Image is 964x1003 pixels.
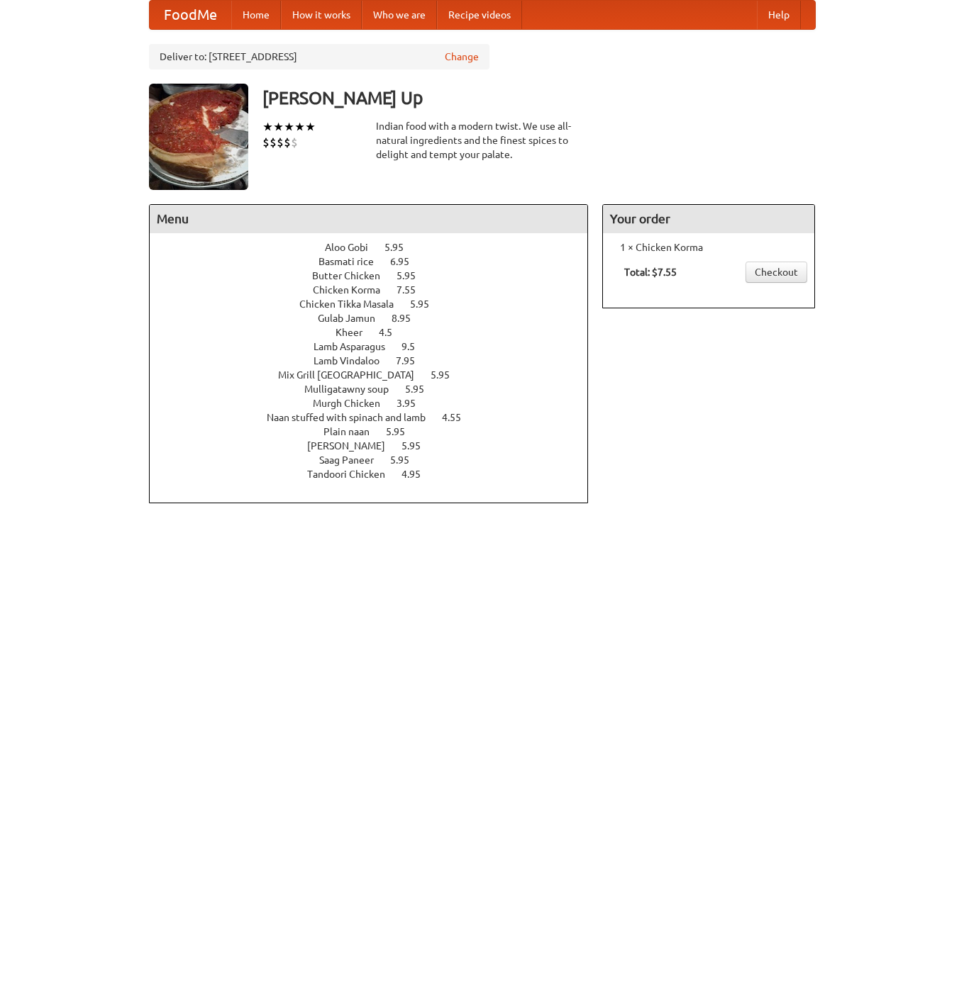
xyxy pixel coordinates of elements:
[281,1,362,29] a: How it works
[277,135,284,150] li: $
[392,313,425,324] span: 8.95
[278,369,476,381] a: Mix Grill [GEOGRAPHIC_DATA] 5.95
[313,284,394,296] span: Chicken Korma
[314,355,441,366] a: Lamb Vindaloo 7.95
[437,1,522,29] a: Recipe videos
[336,327,419,338] a: Kheer 4.5
[314,341,399,352] span: Lamb Asparagus
[390,454,423,466] span: 5.95
[278,369,428,381] span: Mix Grill [GEOGRAPHIC_DATA]
[312,270,442,281] a: Butter Chicken 5.95
[318,313,437,324] a: Gulab Jamun 8.95
[299,298,455,310] a: Chicken Tikka Masala 5.95
[314,341,441,352] a: Lamb Asparagus 9.5
[284,135,291,150] li: $
[362,1,437,29] a: Who we are
[150,1,231,29] a: FoodMe
[305,119,316,135] li: ★
[397,284,430,296] span: 7.55
[323,426,431,437] a: Plain naan 5.95
[319,454,388,466] span: Saag Paneer
[376,119,589,162] div: Indian food with a modern twist. We use all-natural ingredients and the finest spices to delight ...
[610,240,807,254] li: 1 × Chicken Korma
[307,469,399,480] span: Tandoori Chicken
[445,50,479,64] a: Change
[304,383,450,395] a: Mulligatawny soup 5.95
[442,412,475,423] span: 4.55
[384,242,418,253] span: 5.95
[603,205,814,233] h4: Your order
[319,454,436,466] a: Saag Paneer 5.95
[624,267,677,278] b: Total: $7.55
[325,242,430,253] a: Aloo Gobi 5.95
[267,412,487,423] a: Naan stuffed with spinach and lamb 4.55
[149,84,248,190] img: angular.jpg
[431,369,464,381] span: 5.95
[273,119,284,135] li: ★
[149,44,489,69] div: Deliver to: [STREET_ADDRESS]
[401,341,429,352] span: 9.5
[150,205,588,233] h4: Menu
[307,469,447,480] a: Tandoori Chicken 4.95
[307,440,447,452] a: [PERSON_NAME] 5.95
[313,398,394,409] span: Murgh Chicken
[397,270,430,281] span: 5.95
[262,135,270,150] li: $
[294,119,305,135] li: ★
[314,355,394,366] span: Lamb Vindaloo
[262,119,273,135] li: ★
[336,327,377,338] span: Kheer
[231,1,281,29] a: Home
[291,135,298,150] li: $
[390,256,423,267] span: 6.95
[284,119,294,135] li: ★
[270,135,277,150] li: $
[262,84,816,112] h3: [PERSON_NAME] Up
[386,426,419,437] span: 5.95
[401,469,435,480] span: 4.95
[396,355,429,366] span: 7.95
[757,1,801,29] a: Help
[323,426,384,437] span: Plain naan
[401,440,435,452] span: 5.95
[312,270,394,281] span: Butter Chicken
[397,398,430,409] span: 3.95
[318,256,436,267] a: Basmati rice 6.95
[313,284,442,296] a: Chicken Korma 7.55
[325,242,382,253] span: Aloo Gobi
[304,383,403,395] span: Mulligatawny soup
[307,440,399,452] span: [PERSON_NAME]
[379,327,406,338] span: 4.5
[405,383,438,395] span: 5.95
[267,412,440,423] span: Naan stuffed with spinach and lamb
[410,298,443,310] span: 5.95
[746,262,807,283] a: Checkout
[318,313,389,324] span: Gulab Jamun
[318,256,388,267] span: Basmati rice
[313,398,442,409] a: Murgh Chicken 3.95
[299,298,408,310] span: Chicken Tikka Masala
